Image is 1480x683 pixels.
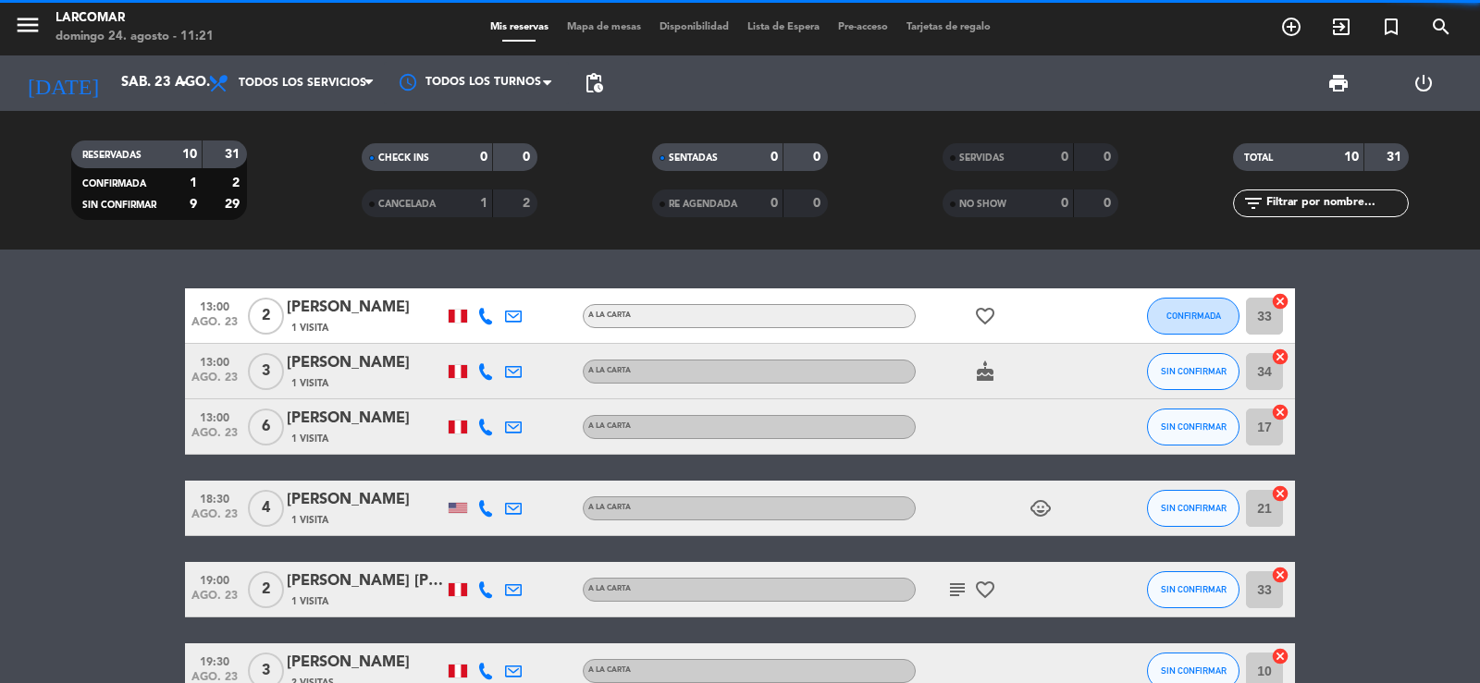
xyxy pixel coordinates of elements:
div: LOG OUT [1381,55,1466,111]
i: cancel [1271,292,1289,311]
strong: 10 [182,148,197,161]
button: menu [14,11,42,45]
span: CHECK INS [378,153,429,163]
i: power_settings_new [1412,72,1435,94]
span: CONFIRMADA [82,179,146,189]
button: SIN CONFIRMAR [1147,353,1239,390]
span: 1 Visita [291,321,328,335]
i: filter_list [1242,192,1264,214]
span: 19:30 [191,650,238,671]
span: TOTAL [1244,153,1273,163]
strong: 29 [225,198,243,211]
span: 1 Visita [291,594,328,609]
button: SIN CONFIRMAR [1147,571,1239,608]
strong: 31 [225,148,243,161]
span: SIN CONFIRMAR [1161,366,1227,376]
i: favorite_border [974,579,996,601]
i: menu [14,11,42,39]
span: 13:00 [191,350,238,372]
span: CONFIRMADA [1166,311,1221,321]
span: A la carta [588,666,631,674]
span: SIN CONFIRMAR [1161,503,1227,513]
strong: 0 [1104,197,1115,210]
button: SIN CONFIRMAR [1147,490,1239,527]
span: Mis reservas [481,22,558,32]
span: Disponibilidad [650,22,738,32]
span: RESERVADAS [82,151,142,160]
span: ago. 23 [191,508,238,530]
strong: 0 [771,197,778,210]
div: [PERSON_NAME] [287,407,444,431]
i: cake [974,360,996,383]
strong: 1 [190,177,197,189]
strong: 0 [1061,197,1068,210]
span: 4 [248,490,284,527]
span: ago. 23 [191,316,238,337]
span: Mapa de mesas [558,22,650,32]
strong: 0 [771,151,778,164]
strong: 9 [190,198,197,211]
i: arrow_drop_down [172,72,194,94]
span: 19:00 [191,568,238,590]
span: 6 [248,409,284,445]
i: cancel [1271,348,1289,366]
span: A la carta [588,311,631,319]
strong: 31 [1387,151,1405,164]
strong: 0 [1061,151,1068,164]
span: print [1327,72,1350,94]
span: ago. 23 [191,427,238,448]
span: A la carta [588,585,631,592]
span: SERVIDAS [959,153,1005,163]
strong: 0 [480,151,487,164]
strong: 2 [523,197,534,210]
strong: 0 [813,151,824,164]
button: CONFIRMADA [1147,298,1239,335]
i: [DATE] [14,63,112,104]
span: 1 Visita [291,513,328,528]
span: ago. 23 [191,590,238,611]
div: [PERSON_NAME] [287,351,444,375]
span: ago. 23 [191,372,238,393]
div: [PERSON_NAME] [287,296,444,320]
i: turned_in_not [1380,16,1402,38]
i: add_circle_outline [1280,16,1302,38]
span: A la carta [588,422,631,430]
input: Filtrar por nombre... [1264,193,1408,213]
span: 13:00 [191,295,238,316]
span: SENTADAS [669,153,718,163]
div: [PERSON_NAME] [287,488,444,512]
span: SIN CONFIRMAR [1161,584,1227,594]
div: domingo 24. agosto - 11:21 [55,28,214,46]
span: Lista de Espera [738,22,829,32]
i: exit_to_app [1330,16,1352,38]
span: Tarjetas de regalo [897,22,1000,32]
span: pending_actions [583,72,605,94]
div: Larcomar [55,9,214,28]
strong: 1 [480,197,487,210]
span: 18:30 [191,487,238,508]
span: NO SHOW [959,200,1006,209]
i: subject [946,579,968,601]
span: 2 [248,571,284,608]
strong: 0 [523,151,534,164]
i: cancel [1271,647,1289,665]
strong: 0 [813,197,824,210]
span: SIN CONFIRMAR [1161,421,1227,432]
span: RE AGENDADA [669,200,737,209]
span: 2 [248,298,284,335]
i: cancel [1271,403,1289,421]
span: 1 Visita [291,432,328,446]
i: cancel [1271,566,1289,584]
span: SIN CONFIRMAR [82,201,156,210]
i: child_care [1030,497,1052,519]
span: SIN CONFIRMAR [1161,665,1227,676]
span: Todos los servicios [239,77,366,90]
strong: 10 [1344,151,1359,164]
strong: 0 [1104,151,1115,164]
span: CANCELADA [378,200,436,209]
button: SIN CONFIRMAR [1147,409,1239,445]
span: A la carta [588,504,631,511]
div: [PERSON_NAME] [287,651,444,675]
strong: 2 [232,177,243,189]
span: 3 [248,353,284,390]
